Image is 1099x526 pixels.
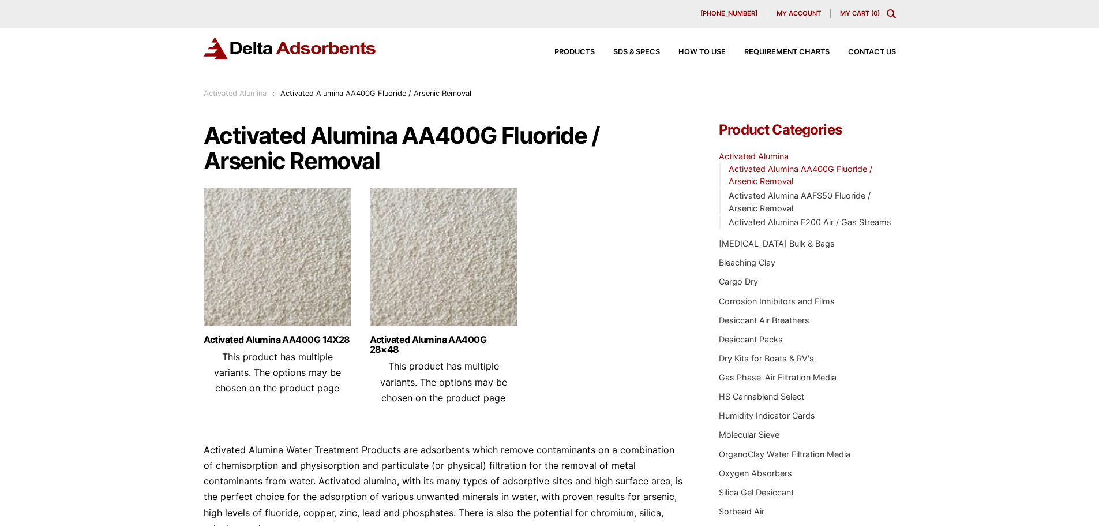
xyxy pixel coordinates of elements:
a: Activated Alumina AA400G 14X28 [204,335,351,345]
a: Products [536,49,595,56]
a: Corrosion Inhibitors and Films [719,296,835,306]
div: Toggle Modal Content [887,9,896,18]
a: Silica Gel Desiccant [719,487,794,497]
span: [PHONE_NUMBER] [700,10,757,17]
a: My account [767,9,831,18]
a: Bleaching Clay [719,258,775,267]
span: My account [777,10,821,17]
a: My Cart (0) [840,9,880,17]
a: Sorbead Air [719,506,764,516]
span: Contact Us [848,49,896,56]
span: Activated Alumina AA400G Fluoride / Arsenic Removal [280,89,471,98]
span: SDS & SPECS [613,49,660,56]
a: Activated Alumina AAFS50 Fluoride / Arsenic Removal [729,191,871,213]
a: Dry Kits for Boats & RV's [719,353,814,363]
span: This product has multiple variants. The options may be chosen on the product page [380,360,507,403]
a: Desiccant Air Breathers [719,315,809,325]
a: Activated Alumina [719,151,789,161]
a: Gas Phase-Air Filtration Media [719,372,837,382]
a: Oxygen Absorbers [719,468,792,478]
span: This product has multiple variants. The options may be chosen on the product page [214,351,341,394]
span: : [272,89,275,98]
a: OrganoClay Water Filtration Media [719,449,850,459]
a: Molecular Sieve [719,430,779,439]
a: Requirement Charts [726,49,830,56]
a: HS Cannablend Select [719,391,804,401]
a: Activated Alumina AA400G Fluoride / Arsenic Removal [729,164,872,186]
a: Cargo Dry [719,277,758,286]
a: SDS & SPECS [595,49,660,56]
a: [PHONE_NUMBER] [691,9,767,18]
a: Humidity Indicator Cards [719,411,815,420]
span: How to Use [678,49,726,56]
a: How to Use [660,49,726,56]
a: Activated Alumina F200 Air / Gas Streams [729,217,891,227]
a: Activated Alumina AA400G 28×48 [370,335,517,355]
a: Desiccant Packs [719,334,783,344]
span: Requirement Charts [744,49,830,56]
img: Delta Adsorbents [204,37,377,59]
h1: Activated Alumina AA400G Fluoride / Arsenic Removal [204,123,685,174]
a: [MEDICAL_DATA] Bulk & Bags [719,238,835,248]
h4: Product Categories [719,123,895,137]
a: Contact Us [830,49,896,56]
a: Activated Alumina [204,89,267,98]
span: Products [554,49,595,56]
span: 0 [873,9,877,17]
